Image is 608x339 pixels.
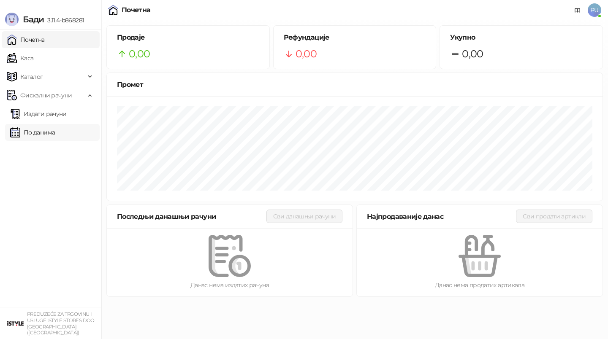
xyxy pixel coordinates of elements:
a: По данима [10,124,55,141]
a: Почетна [7,31,45,48]
div: Промет [117,79,592,90]
h5: Рефундације [284,32,426,43]
h5: Укупно [450,32,592,43]
a: Каса [7,50,33,67]
div: Последњи данашњи рачуни [117,211,266,222]
img: Logo [5,13,19,26]
a: Издати рачуни [10,105,67,122]
span: 0,00 [129,46,150,62]
span: 3.11.4-b868281 [44,16,84,24]
div: Почетна [122,7,151,13]
button: Сви продати артикли [516,210,592,223]
button: Сви данашњи рачуни [266,210,342,223]
div: Најпродаваније данас [367,211,516,222]
div: Данас нема продатих артикала [370,280,589,290]
small: PREDUZEĆE ZA TRGOVINU I USLUGE ISTYLE STORES DOO [GEOGRAPHIC_DATA] ([GEOGRAPHIC_DATA]) [27,311,95,336]
span: Бади [23,14,44,24]
img: 64x64-companyLogo-77b92cf4-9946-4f36-9751-bf7bb5fd2c7d.png [7,315,24,332]
span: PU [588,3,601,17]
span: 0,00 [296,46,317,62]
h5: Продаје [117,32,259,43]
span: Фискални рачуни [20,87,72,104]
a: Документација [571,3,584,17]
span: 0,00 [462,46,483,62]
span: Каталог [20,68,43,85]
div: Данас нема издатих рачуна [120,280,339,290]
